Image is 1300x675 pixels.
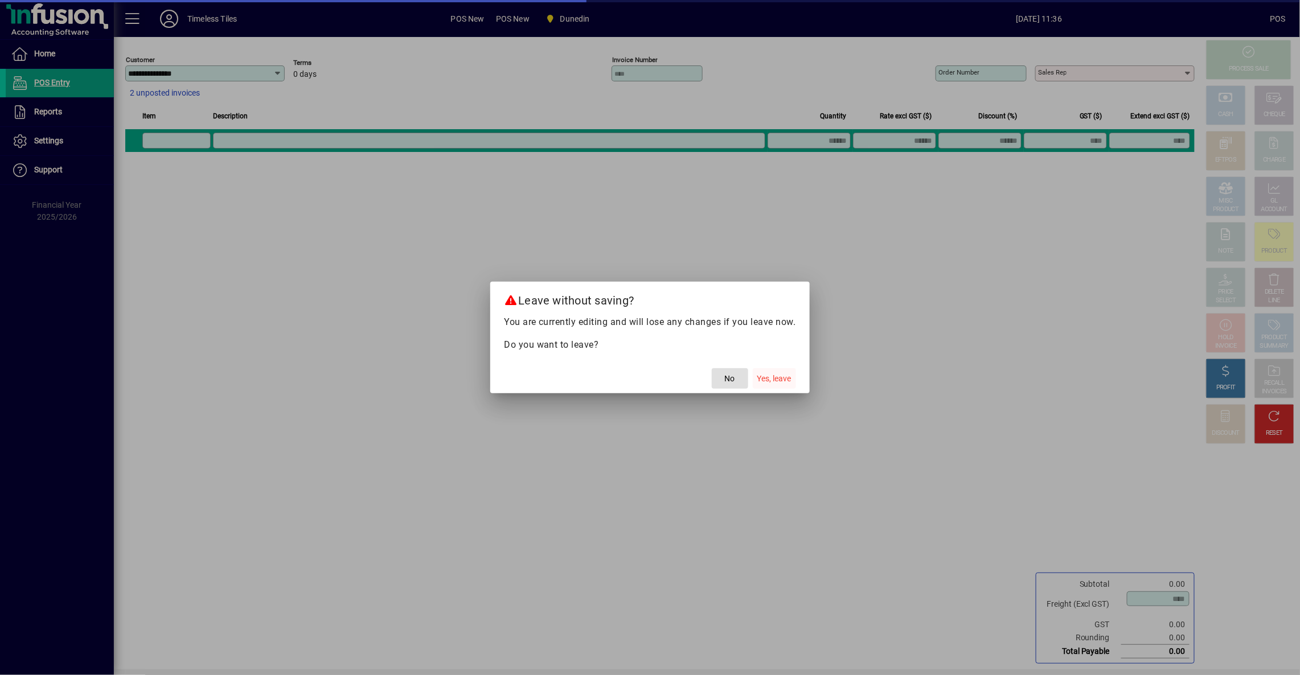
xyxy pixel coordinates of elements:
p: Do you want to leave? [504,338,796,352]
p: You are currently editing and will lose any changes if you leave now. [504,315,796,329]
h2: Leave without saving? [490,282,810,315]
button: No [712,368,748,389]
span: No [725,373,735,385]
span: Yes, leave [757,373,792,385]
button: Yes, leave [753,368,796,389]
